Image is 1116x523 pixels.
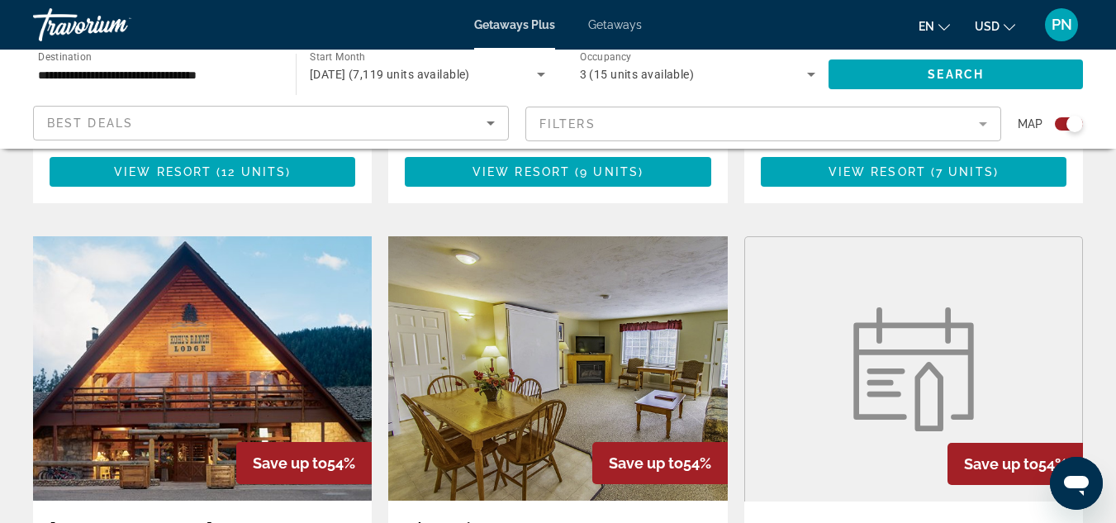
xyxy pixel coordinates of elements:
[928,68,984,81] span: Search
[473,165,570,178] span: View Resort
[50,157,355,187] button: View Resort(12 units)
[829,165,926,178] span: View Resort
[588,18,642,31] a: Getaways
[236,442,372,484] div: 54%
[926,165,999,178] span: ( )
[936,165,994,178] span: 7 units
[221,165,286,178] span: 12 units
[211,165,291,178] span: ( )
[975,14,1015,38] button: Change currency
[310,51,365,63] span: Start Month
[592,442,728,484] div: 54%
[1052,17,1072,33] span: PN
[580,68,695,81] span: 3 (15 units available)
[38,50,92,62] span: Destination
[253,454,327,472] span: Save up to
[1040,7,1083,42] button: User Menu
[570,165,643,178] span: ( )
[580,51,632,63] span: Occupancy
[33,3,198,46] a: Travorium
[33,236,372,501] img: 3986E01L.jpg
[1018,112,1042,136] span: Map
[609,454,683,472] span: Save up to
[525,106,1001,142] button: Filter
[975,20,1000,33] span: USD
[310,68,470,81] span: [DATE] (7,119 units available)
[829,59,1083,89] button: Search
[114,165,211,178] span: View Resort
[761,157,1066,187] button: View Resort(7 units)
[388,236,727,501] img: 5795I01X.jpg
[47,113,495,133] mat-select: Sort by
[405,157,710,187] button: View Resort(9 units)
[947,443,1083,485] div: 54%
[580,165,639,178] span: 9 units
[919,20,934,33] span: en
[919,14,950,38] button: Change language
[474,18,555,31] a: Getaways Plus
[1050,457,1103,510] iframe: Button to launch messaging window
[843,307,984,431] img: week.svg
[964,455,1038,473] span: Save up to
[47,116,133,130] span: Best Deals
